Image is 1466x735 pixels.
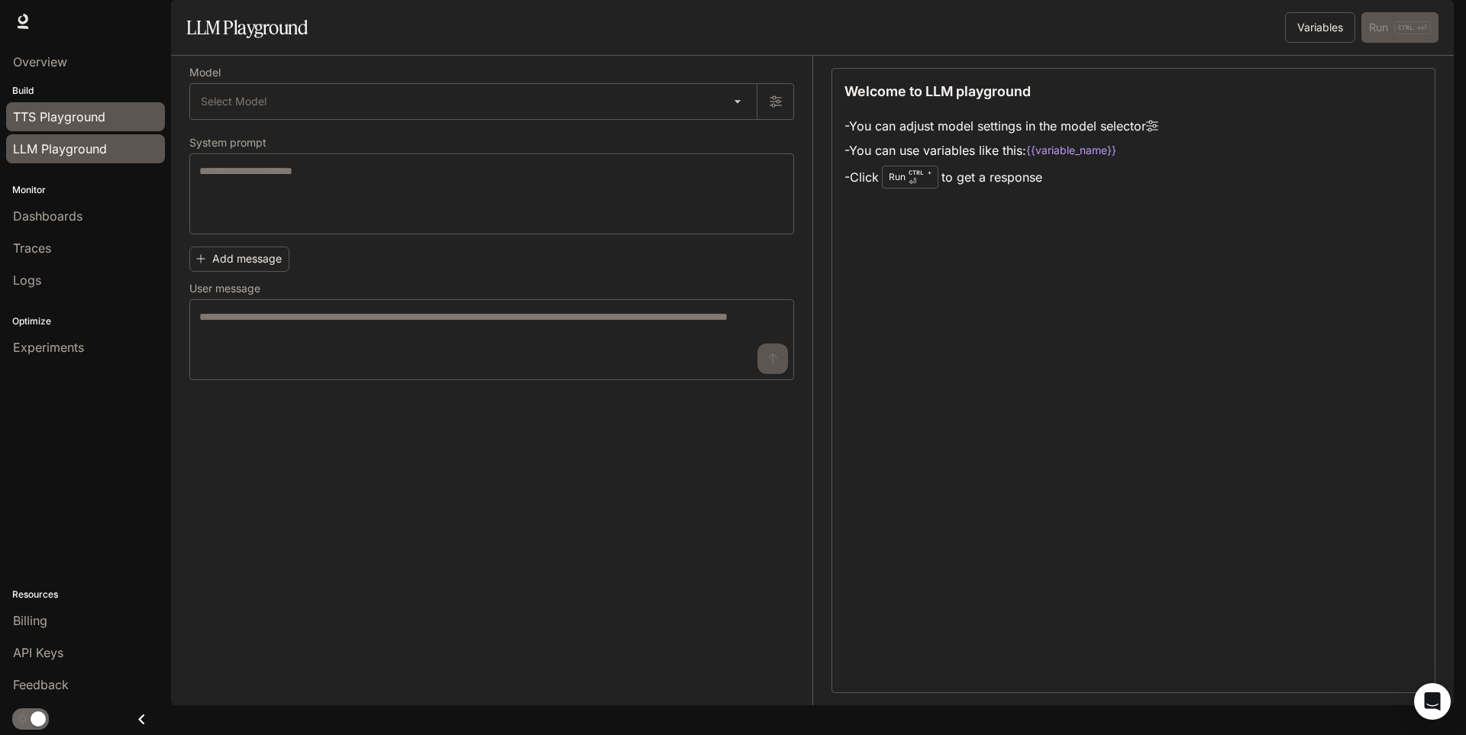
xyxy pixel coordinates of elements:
h1: LLM Playground [186,12,308,43]
p: Model [189,67,221,78]
li: - You can use variables like this: [844,138,1158,163]
div: Open Intercom Messenger [1414,683,1451,720]
p: CTRL + [909,168,932,177]
button: Variables [1285,12,1355,43]
button: Add message [189,247,289,272]
li: - You can adjust model settings in the model selector [844,114,1158,138]
p: User message [189,283,260,294]
li: - Click to get a response [844,163,1158,192]
div: Run [882,166,938,189]
code: {{variable_name}} [1026,143,1116,158]
p: System prompt [189,137,266,148]
p: ⏎ [909,168,932,186]
span: Select Model [201,94,266,109]
div: Select Model [190,84,757,119]
p: Welcome to LLM playground [844,81,1031,102]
